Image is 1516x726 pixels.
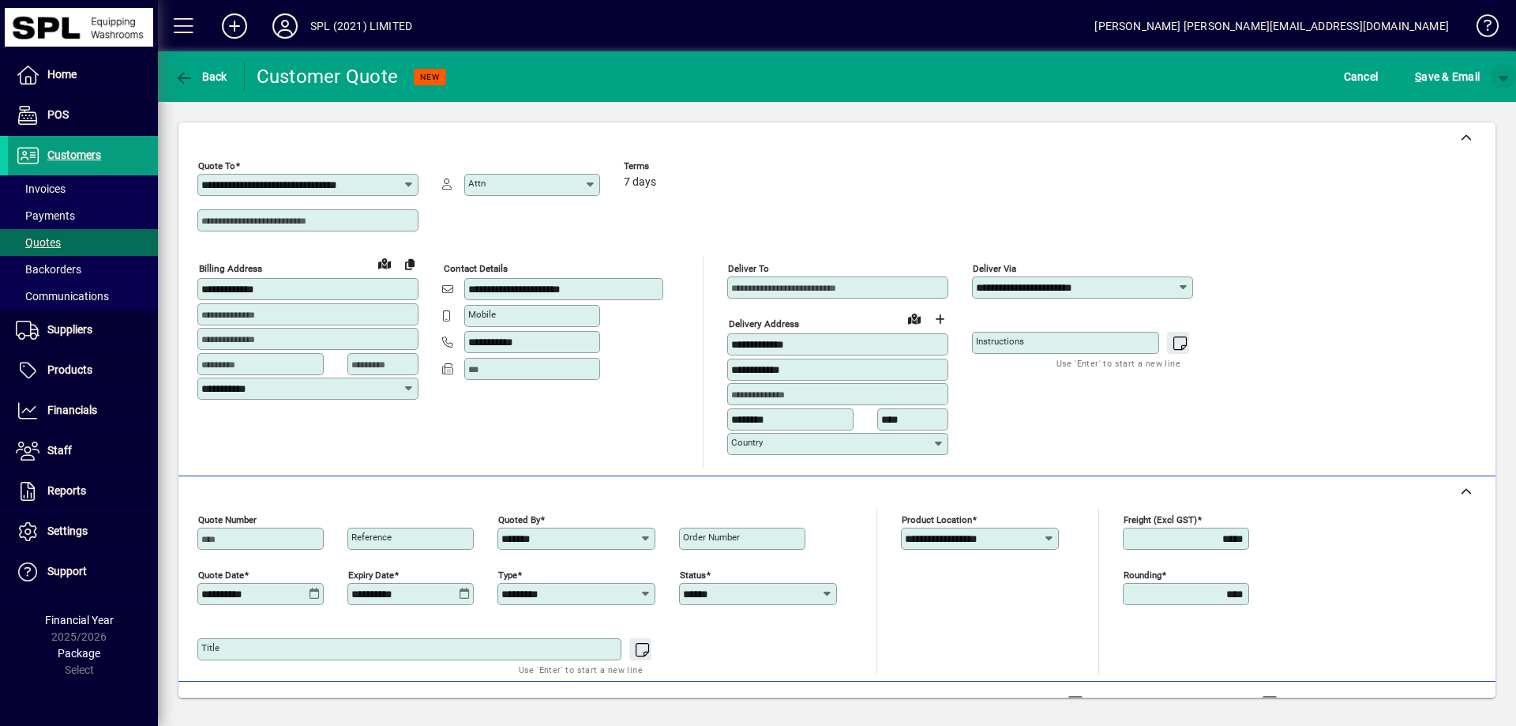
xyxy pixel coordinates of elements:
mat-label: Instructions [976,336,1024,347]
span: NEW [420,72,440,82]
span: Product [1388,690,1452,716]
a: Suppliers [8,310,158,350]
a: Invoices [8,175,158,202]
span: ave & Email [1415,64,1480,89]
a: Communications [8,283,158,310]
mat-label: Title [201,642,220,653]
a: View on map [372,250,397,276]
mat-hint: Use 'Enter' to start a new line [1056,354,1180,372]
a: Financials [8,391,158,431]
mat-label: Country [731,437,763,448]
a: Support [8,552,158,592]
span: S [1415,70,1421,83]
label: Show Line Volumes/Weights [1086,695,1234,711]
span: Terms [624,161,719,171]
span: Customers [47,149,101,161]
a: POS [8,96,158,135]
mat-label: Reference [351,532,392,543]
div: [PERSON_NAME] [PERSON_NAME][EMAIL_ADDRESS][DOMAIN_NAME] [1094,13,1449,39]
span: 7 days [624,176,656,189]
mat-label: Status [680,569,706,580]
span: Quotes [16,236,61,249]
div: Customer Quote [257,64,399,89]
button: Product [1380,689,1460,717]
span: Staff [47,444,72,457]
mat-label: Quote number [198,513,257,525]
mat-label: Expiry date [348,569,394,580]
span: Reports [47,484,86,497]
a: Staff [8,431,158,471]
span: Backorders [16,263,81,276]
mat-label: Quote To [198,160,235,171]
mat-label: Attn [468,178,486,189]
a: View on map [902,306,927,331]
mat-label: Order number [683,532,740,543]
span: Financials [47,404,97,416]
a: Quotes [8,229,158,256]
mat-label: Freight (excl GST) [1124,513,1197,525]
a: Payments [8,202,158,229]
span: Payments [16,209,75,222]
span: Settings [47,525,88,537]
span: Communications [16,290,109,303]
a: Products [8,351,158,390]
mat-label: Quote date [198,569,244,580]
mat-label: Rounding [1124,569,1161,580]
mat-label: Deliver via [973,263,1016,274]
span: Products [47,363,92,376]
button: Copy to Delivery address [397,251,422,276]
mat-label: Product location [902,513,972,525]
button: Add [209,12,260,40]
label: Show Cost/Profit [1281,695,1372,711]
mat-label: Mobile [468,309,496,320]
button: Choose address [927,307,952,332]
a: Backorders [8,256,158,283]
a: Reports [8,472,158,511]
span: Support [47,565,87,577]
app-page-header-button: Back [158,62,245,91]
span: Cancel [1344,64,1379,89]
button: Profile [260,12,310,40]
span: Invoices [16,182,66,195]
a: Home [8,55,158,95]
mat-label: Type [498,569,517,580]
span: POS [47,108,69,121]
span: Package [58,647,100,660]
mat-hint: Use 'Enter' to start a new line [519,660,643,679]
mat-label: Deliver To [728,263,769,274]
a: Knowledge Base [1465,3,1496,55]
span: Financial Year [45,614,114,626]
a: Settings [8,512,158,551]
button: Cancel [1340,62,1383,91]
span: Home [47,68,77,81]
span: Back [174,70,227,83]
button: Back [171,62,231,91]
mat-label: Quoted by [498,513,540,525]
span: Suppliers [47,323,92,336]
button: Save & Email [1407,62,1488,91]
div: SPL (2021) LIMITED [310,13,412,39]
